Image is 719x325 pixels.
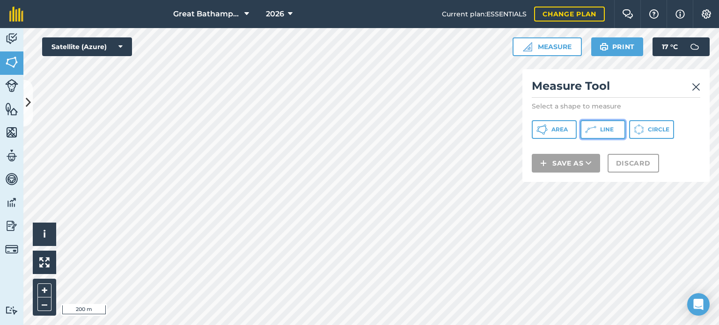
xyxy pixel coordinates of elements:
button: Measure [513,37,582,56]
img: A cog icon [701,9,712,19]
span: 17 ° C [662,37,678,56]
img: svg+xml;base64,PHN2ZyB4bWxucz0iaHR0cDovL3d3dy53My5vcmcvMjAwMC9zdmciIHdpZHRoPSIxOSIgaGVpZ2h0PSIyNC... [600,41,609,52]
span: Circle [648,126,669,133]
span: i [43,228,46,240]
span: Great Bathampton [173,8,241,20]
img: svg+xml;base64,PHN2ZyB4bWxucz0iaHR0cDovL3d3dy53My5vcmcvMjAwMC9zdmciIHdpZHRoPSI1NiIgaGVpZ2h0PSI2MC... [5,102,18,116]
img: Two speech bubbles overlapping with the left bubble in the forefront [622,9,633,19]
img: svg+xml;base64,PD94bWwgdmVyc2lvbj0iMS4wIiBlbmNvZGluZz0idXRmLTgiPz4KPCEtLSBHZW5lcmF0b3I6IEFkb2JlIE... [5,172,18,186]
img: svg+xml;base64,PD94bWwgdmVyc2lvbj0iMS4wIiBlbmNvZGluZz0idXRmLTgiPz4KPCEtLSBHZW5lcmF0b3I6IEFkb2JlIE... [5,149,18,163]
img: svg+xml;base64,PD94bWwgdmVyc2lvbj0iMS4wIiBlbmNvZGluZz0idXRmLTgiPz4KPCEtLSBHZW5lcmF0b3I6IEFkb2JlIE... [5,195,18,209]
img: svg+xml;base64,PHN2ZyB4bWxucz0iaHR0cDovL3d3dy53My5vcmcvMjAwMC9zdmciIHdpZHRoPSI1NiIgaGVpZ2h0PSI2MC... [5,55,18,69]
div: Open Intercom Messenger [687,293,710,316]
img: svg+xml;base64,PD94bWwgdmVyc2lvbj0iMS4wIiBlbmNvZGluZz0idXRmLTgiPz4KPCEtLSBHZW5lcmF0b3I6IEFkb2JlIE... [5,243,18,256]
button: Satellite (Azure) [42,37,132,56]
img: Ruler icon [523,42,532,51]
h2: Measure Tool [532,79,700,98]
span: Area [551,126,568,133]
button: Print [591,37,644,56]
span: Current plan : ESSENTIALS [442,9,527,19]
button: Area [532,120,577,139]
button: – [37,297,51,311]
p: Select a shape to measure [532,101,700,111]
button: i [33,223,56,246]
button: Save as [532,154,600,173]
button: + [37,283,51,297]
span: 2026 [266,8,284,20]
img: svg+xml;base64,PD94bWwgdmVyc2lvbj0iMS4wIiBlbmNvZGluZz0idXRmLTgiPz4KPCEtLSBHZW5lcmF0b3I6IEFkb2JlIE... [685,37,704,56]
a: Change plan [534,7,605,22]
button: 17 °C [653,37,710,56]
button: Discard [608,154,659,173]
img: Four arrows, one pointing top left, one top right, one bottom right and the last bottom left [39,257,50,267]
img: svg+xml;base64,PD94bWwgdmVyc2lvbj0iMS4wIiBlbmNvZGluZz0idXRmLTgiPz4KPCEtLSBHZW5lcmF0b3I6IEFkb2JlIE... [5,79,18,92]
button: Circle [629,120,674,139]
img: svg+xml;base64,PHN2ZyB4bWxucz0iaHR0cDovL3d3dy53My5vcmcvMjAwMC9zdmciIHdpZHRoPSIxNyIgaGVpZ2h0PSIxNy... [675,8,685,20]
img: svg+xml;base64,PD94bWwgdmVyc2lvbj0iMS4wIiBlbmNvZGluZz0idXRmLTgiPz4KPCEtLSBHZW5lcmF0b3I6IEFkb2JlIE... [5,219,18,233]
img: svg+xml;base64,PHN2ZyB4bWxucz0iaHR0cDovL3d3dy53My5vcmcvMjAwMC9zdmciIHdpZHRoPSIxNCIgaGVpZ2h0PSIyNC... [540,158,547,169]
img: svg+xml;base64,PHN2ZyB4bWxucz0iaHR0cDovL3d3dy53My5vcmcvMjAwMC9zdmciIHdpZHRoPSI1NiIgaGVpZ2h0PSI2MC... [5,125,18,139]
img: fieldmargin Logo [9,7,23,22]
span: Line [600,126,614,133]
img: A question mark icon [648,9,660,19]
button: Line [580,120,625,139]
img: svg+xml;base64,PD94bWwgdmVyc2lvbj0iMS4wIiBlbmNvZGluZz0idXRmLTgiPz4KPCEtLSBHZW5lcmF0b3I6IEFkb2JlIE... [5,32,18,46]
img: svg+xml;base64,PHN2ZyB4bWxucz0iaHR0cDovL3d3dy53My5vcmcvMjAwMC9zdmciIHdpZHRoPSIyMiIgaGVpZ2h0PSIzMC... [692,81,700,93]
img: svg+xml;base64,PD94bWwgdmVyc2lvbj0iMS4wIiBlbmNvZGluZz0idXRmLTgiPz4KPCEtLSBHZW5lcmF0b3I6IEFkb2JlIE... [5,306,18,315]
